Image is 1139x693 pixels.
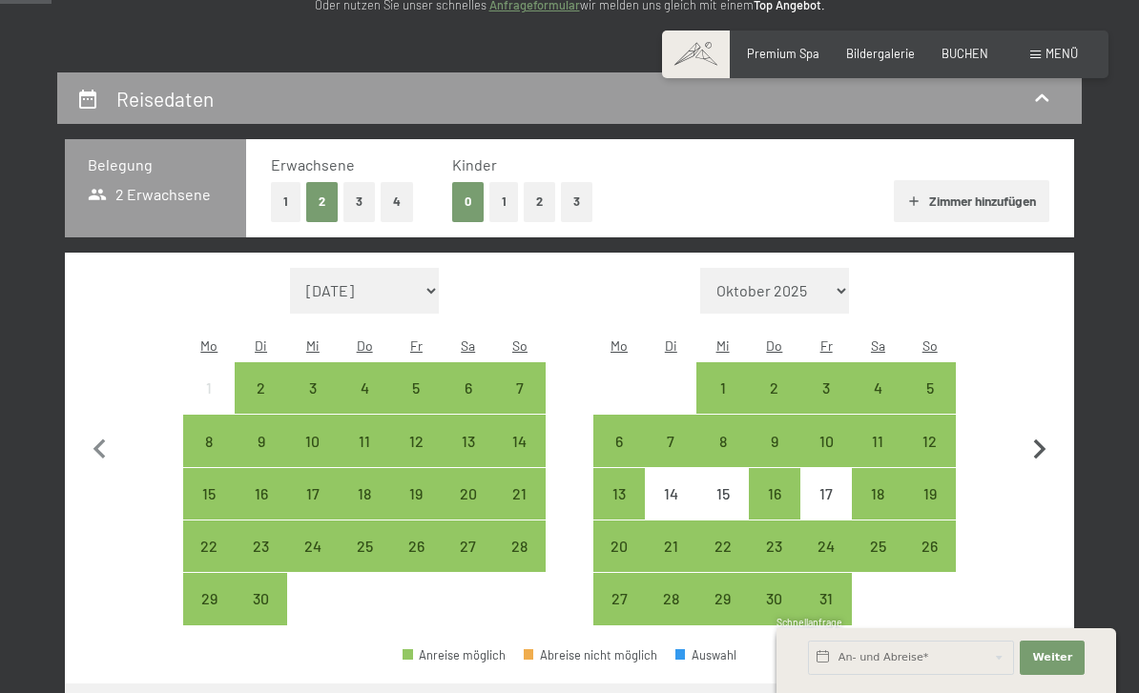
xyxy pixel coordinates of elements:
[185,539,233,586] div: 22
[749,362,800,414] div: Thu Oct 02 2025
[403,649,506,662] div: Anreise möglich
[392,486,440,534] div: 19
[852,415,903,466] div: Anreise möglich
[852,468,903,520] div: Sat Oct 18 2025
[287,362,339,414] div: Wed Sep 03 2025
[696,362,748,414] div: Anreise möglich
[390,468,442,520] div: Anreise möglich
[341,434,388,481] div: 11
[800,415,852,466] div: Fri Oct 10 2025
[904,362,956,414] div: Anreise möglich
[1020,268,1060,626] button: Nächster Monat
[116,87,214,111] h2: Reisedaten
[894,180,1049,222] button: Zimmer hinzufügen
[852,415,903,466] div: Sat Oct 11 2025
[339,468,390,520] div: Thu Sep 18 2025
[237,486,284,534] div: 16
[747,46,819,61] a: Premium Spa
[1020,641,1085,675] button: Weiter
[489,182,519,221] button: 1
[696,468,748,520] div: Wed Oct 15 2025
[183,468,235,520] div: Anreise möglich
[904,468,956,520] div: Sun Oct 19 2025
[802,591,850,639] div: 31
[698,591,746,639] div: 29
[512,337,528,354] abbr: Sonntag
[390,362,442,414] div: Anreise möglich
[185,380,233,428] div: 1
[665,337,677,354] abbr: Dienstag
[452,155,497,173] span: Kinder
[749,573,800,624] div: Thu Oct 30 2025
[237,591,284,639] div: 30
[922,337,938,354] abbr: Sonntag
[443,520,494,572] div: Anreise möglich
[647,591,694,639] div: 28
[339,520,390,572] div: Thu Sep 25 2025
[800,468,852,520] div: Fri Oct 17 2025
[443,468,494,520] div: Sat Sep 20 2025
[645,573,696,624] div: Tue Oct 28 2025
[185,434,233,481] div: 8
[339,468,390,520] div: Anreise möglich
[696,468,748,520] div: Anreise nicht möglich
[645,520,696,572] div: Anreise möglich
[593,415,645,466] div: Mon Oct 06 2025
[751,380,798,428] div: 2
[696,415,748,466] div: Anreise möglich
[410,337,423,354] abbr: Freitag
[647,486,694,534] div: 14
[494,415,546,466] div: Anreise möglich
[452,182,484,221] button: 0
[800,520,852,572] div: Anreise möglich
[235,362,286,414] div: Tue Sep 02 2025
[749,573,800,624] div: Anreise möglich
[306,337,320,354] abbr: Mittwoch
[846,46,915,61] span: Bildergalerie
[698,539,746,586] div: 22
[289,539,337,586] div: 24
[645,415,696,466] div: Anreise möglich
[749,520,800,572] div: Anreise möglich
[645,468,696,520] div: Anreise nicht möglich
[443,520,494,572] div: Sat Sep 27 2025
[751,539,798,586] div: 23
[235,415,286,466] div: Tue Sep 09 2025
[906,486,954,534] div: 19
[749,415,800,466] div: Anreise möglich
[698,486,746,534] div: 15
[287,520,339,572] div: Wed Sep 24 2025
[445,539,492,586] div: 27
[88,154,223,175] h3: Belegung
[524,182,555,221] button: 2
[800,573,852,624] div: Fri Oct 31 2025
[696,520,748,572] div: Wed Oct 22 2025
[751,434,798,481] div: 9
[820,337,833,354] abbr: Freitag
[906,380,954,428] div: 5
[271,155,355,173] span: Erwachsene
[494,362,546,414] div: Sun Sep 07 2025
[392,380,440,428] div: 5
[696,520,748,572] div: Anreise möglich
[611,337,628,354] abbr: Montag
[854,434,901,481] div: 11
[904,468,956,520] div: Anreise möglich
[287,468,339,520] div: Wed Sep 17 2025
[445,486,492,534] div: 20
[183,573,235,624] div: Mon Sep 29 2025
[561,182,592,221] button: 3
[749,362,800,414] div: Anreise möglich
[392,539,440,586] div: 26
[800,362,852,414] div: Anreise möglich
[645,520,696,572] div: Tue Oct 21 2025
[852,362,903,414] div: Sat Oct 04 2025
[390,362,442,414] div: Fri Sep 05 2025
[802,486,850,534] div: 17
[751,486,798,534] div: 16
[237,380,284,428] div: 2
[800,415,852,466] div: Anreise möglich
[496,434,544,481] div: 14
[871,337,885,354] abbr: Samstag
[235,520,286,572] div: Anreise möglich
